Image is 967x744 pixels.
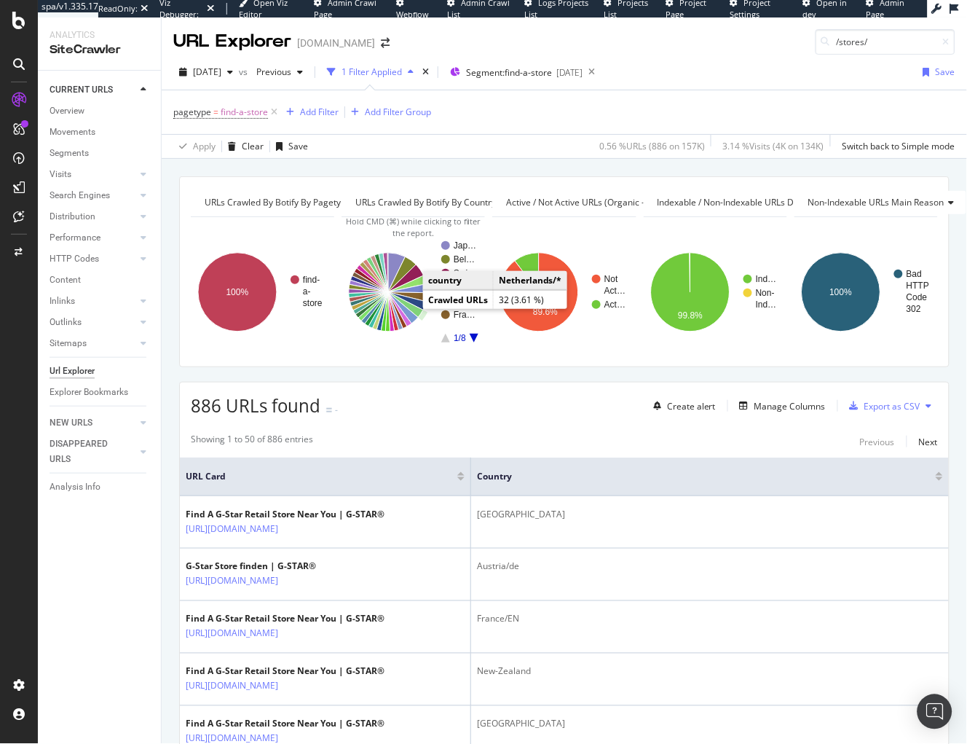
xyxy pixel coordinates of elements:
[50,415,92,431] div: NEW URLS
[907,269,922,279] text: Bad
[346,216,481,238] span: Hold CMD (⌘) while clicking to filter the report.
[756,299,777,310] text: Ind…
[345,103,431,121] button: Add Filter Group
[494,291,568,310] td: 32 (3.61 %)
[50,436,123,467] div: DISAPPEARED URLS
[342,229,483,356] div: A chart.
[50,251,136,267] a: HTTP Codes
[50,125,151,140] a: Movements
[477,508,943,521] div: [GEOGRAPHIC_DATA]
[193,66,221,78] span: 2025 Aug. 4th
[50,436,136,467] a: DISAPPEARED URLS
[506,196,660,208] span: Active / Not Active URLs (organic - all)
[186,560,342,573] div: G-Star Store finden | G-STAR®
[50,42,149,58] div: SiteCrawler
[50,209,136,224] a: Distribution
[50,103,151,119] a: Overview
[50,103,84,119] div: Overview
[50,315,82,330] div: Outlinks
[837,135,955,158] button: Switch back to Simple mode
[186,679,278,694] a: [URL][DOMAIN_NAME]
[829,287,852,297] text: 100%
[250,60,309,84] button: Previous
[454,254,475,265] text: Bel…
[303,298,323,308] text: store
[842,140,955,152] div: Switch back to Simple mode
[365,106,431,118] div: Add Filter Group
[381,38,390,48] div: arrow-right-arrow-left
[191,229,332,356] svg: A chart.
[667,400,716,412] div: Create alert
[604,286,625,296] text: Act…
[221,102,268,122] span: find-a-store
[173,106,211,118] span: pagetype
[355,196,496,208] span: URLs Crawled By Botify By country
[844,394,920,418] button: Export as CSV
[454,240,476,251] text: Jap…
[50,364,151,379] a: Url Explorer
[477,470,914,483] span: country
[466,66,552,79] span: Segment: find-a-store
[396,9,429,20] span: Webflow
[919,436,938,448] div: Next
[423,271,494,290] td: country
[936,66,955,78] div: Save
[202,191,373,214] h4: URLs Crawled By Botify By pagetype
[98,3,138,15] div: ReadOnly:
[288,140,308,152] div: Save
[50,273,81,288] div: Content
[644,229,785,356] svg: A chart.
[647,394,716,418] button: Create alert
[242,140,264,152] div: Clear
[678,311,703,321] text: 99.8%
[191,393,320,418] span: 886 URLs found
[280,103,339,121] button: Add Filter
[454,310,475,320] text: Fra…
[454,333,466,343] text: 1/8
[186,665,384,678] div: Find A G-Star Retail Store Near You | G-STAR®
[754,400,826,412] div: Manage Columns
[756,274,777,284] text: Ind…
[239,66,250,78] span: vs
[186,718,384,731] div: Find A G-Star Retail Store Near You | G-STAR®
[352,191,518,214] h4: URLs Crawled By Botify By country
[477,718,943,731] div: [GEOGRAPHIC_DATA]
[186,470,454,483] span: URL Card
[222,135,264,158] button: Clear
[50,479,151,495] a: Analysis Info
[658,196,835,208] span: Indexable / Non-Indexable URLs distribution
[919,433,938,450] button: Next
[50,364,95,379] div: Url Explorer
[492,229,634,356] svg: A chart.
[186,508,384,521] div: Find A G-Star Retail Store Near You | G-STAR®
[734,397,826,415] button: Manage Columns
[907,304,921,314] text: 302
[186,613,384,626] div: Find A G-Star Retail Store Near You | G-STAR®
[50,230,100,246] div: Performance
[756,288,775,298] text: Non-
[50,82,136,98] a: CURRENT URLS
[917,694,952,729] div: Open Intercom Messenger
[604,274,618,284] text: Not
[477,665,943,678] div: New-Zealand
[805,191,966,214] h4: Non-Indexable URLs Main Reason
[205,196,351,208] span: URLs Crawled By Botify By pagetype
[50,167,71,182] div: Visits
[503,191,682,214] h4: Active / Not Active URLs
[50,294,136,309] a: Inlinks
[864,400,920,412] div: Export as CSV
[335,404,338,416] div: -
[50,82,113,98] div: CURRENT URLS
[50,209,95,224] div: Distribution
[50,146,151,161] a: Segments
[860,433,895,450] button: Previous
[50,315,136,330] a: Outlinks
[50,251,99,267] div: HTTP Codes
[808,196,944,208] span: Non-Indexable URLs Main Reason
[50,294,75,309] div: Inlinks
[173,135,216,158] button: Apply
[556,66,583,79] div: [DATE]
